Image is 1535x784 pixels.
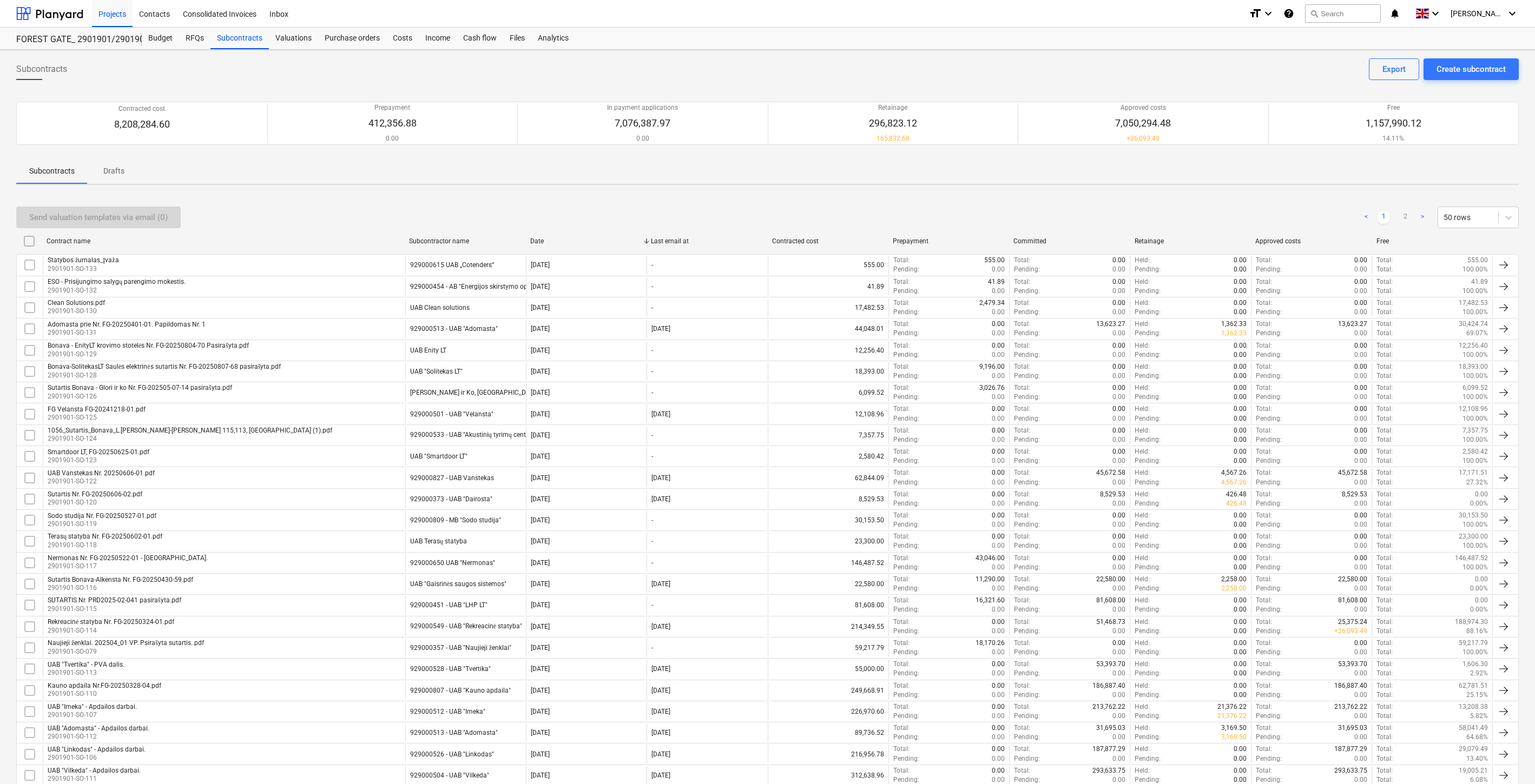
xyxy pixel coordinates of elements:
p: Pending : [1135,414,1161,423]
p: Pending : [1256,287,1282,296]
p: Pending : [1135,287,1161,296]
p: 0.00 [1234,362,1247,371]
p: Total : [1256,277,1272,287]
p: Total : [1014,277,1030,287]
p: Total : [1376,341,1393,350]
p: 100.00% [1462,265,1488,274]
i: notifications [1389,7,1400,20]
div: Prepayment [893,237,1005,245]
div: [DATE] [531,389,550,396]
p: Held : [1135,362,1150,371]
div: Glori ir Ko, UAB [410,389,539,396]
p: Pending : [1135,308,1161,317]
p: 0.00 [1234,256,1247,265]
div: Free [1376,237,1488,245]
p: 0.00 [1234,341,1247,350]
p: + 26,093.49 [1115,134,1171,143]
p: 2901901-SO-128 [48,371,281,380]
div: FG Velansta FG-20241218-01.pdf [48,406,146,413]
p: 13,623.27 [1338,320,1367,329]
span: Subcontracts [16,63,67,76]
p: Free [1366,103,1421,112]
button: Create subcontract [1424,58,1519,80]
p: 0.00 [1234,393,1247,402]
p: 0.00 [1112,404,1125,414]
div: 89,736.52 [768,723,888,742]
p: Total : [1376,329,1393,338]
p: 0.00 [1112,308,1125,317]
p: 0.00 [1234,414,1247,423]
div: 146,487.52 [768,554,888,572]
p: 7,050,294.48 [1115,117,1171,130]
p: Pending : [893,265,919,274]
p: Pending : [1014,414,1040,423]
a: Costs [386,28,419,49]
p: 2901901-SO-129 [48,350,249,359]
p: 0.00 [368,134,417,143]
p: 0.00 [992,287,1005,296]
p: 2901901-SO-126 [48,392,232,401]
p: Pending : [1135,393,1161,402]
p: 0.00 [1234,308,1247,317]
p: Pending : [1256,308,1282,317]
div: 929000513 - UAB "Adomasta" [410,325,498,333]
div: 30,153.50 [768,511,888,529]
p: Total : [893,383,910,393]
p: Pending : [893,308,919,317]
a: Analytics [531,28,575,49]
p: 0.00 [1112,393,1125,402]
div: Valuations [269,28,318,49]
p: Contracted cost [114,104,170,114]
p: 6,099.52 [1462,383,1488,393]
div: [DATE] [531,283,550,290]
div: Sutartis Bonava - Glori ir ko Nr. FG-202505-07-14 pasirašyta.pdf [48,384,232,392]
p: Total : [893,256,910,265]
div: - [651,347,653,354]
a: Income [419,28,457,49]
div: 2,580.42 [768,447,888,466]
p: 0.00 [1354,256,1367,265]
p: Total : [1014,320,1030,329]
p: Total : [1376,404,1393,414]
p: Total : [893,341,910,350]
div: Adomasta prie Nr. FG-20250401-01. Papildomas Nr. 1 [48,321,206,328]
p: 100.00% [1462,287,1488,296]
p: 17,482.53 [1459,298,1488,308]
div: 555.00 [768,256,888,274]
p: 0.00 [1354,383,1367,393]
div: 216,956.78 [768,745,888,763]
p: 1,157,990.12 [1366,117,1421,130]
div: 18,393.00 [768,362,888,381]
p: Total : [1014,362,1030,371]
p: 14.11% [1366,134,1421,143]
p: Total : [1014,404,1030,414]
p: 69.07% [1466,329,1488,338]
div: - [651,261,653,269]
p: Total : [1376,414,1393,423]
div: UAB Clean solutions [410,304,470,311]
div: Contract name [47,237,400,245]
div: ESO - Prisijungimo salygų parengimo mokestis. [48,278,186,286]
p: 0.00 [992,350,1005,360]
p: 0.00 [1354,308,1367,317]
p: Total : [893,426,910,435]
p: 0.00 [1112,298,1125,308]
p: Pending : [1256,265,1282,274]
div: 59,217.79 [768,639,888,657]
p: Total : [893,298,910,308]
p: Pending : [1014,371,1040,381]
div: RFQs [179,28,210,49]
div: [DATE] [651,325,670,333]
div: 41.89 [768,277,888,296]
p: 0.00 [1234,298,1247,308]
p: Total : [1376,256,1393,265]
p: 0.00 [1234,265,1247,274]
div: Bonava - EnityLT krovimo stotelės Nr. FG-20250804-70 Pasirašyta.pdf [48,342,249,350]
p: 0.00 [992,426,1005,435]
p: 0.00 [1354,277,1367,287]
p: 12,256.40 [1459,341,1488,350]
div: 23,300.00 [768,532,888,550]
div: Purchase orders [318,28,386,49]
